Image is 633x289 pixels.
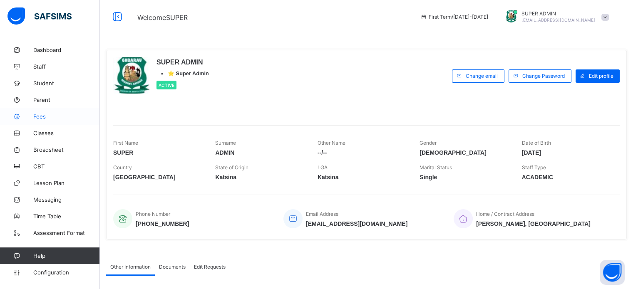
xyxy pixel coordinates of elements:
span: State of Origin [215,164,248,170]
span: Time Table [33,213,100,220]
span: Single [420,174,509,180]
span: Fees [33,113,100,120]
span: --/-- [318,149,407,156]
span: Staff [33,63,100,70]
span: Messaging [33,196,100,203]
span: Surname [215,140,236,146]
span: Marital Status [420,164,452,170]
span: Country [113,164,132,170]
span: Phone Number [136,211,170,217]
span: [EMAIL_ADDRESS][DOMAIN_NAME] [521,17,595,22]
button: Open asap [600,260,625,285]
span: Change Password [522,73,565,79]
span: [PHONE_NUMBER] [136,220,189,227]
span: [EMAIL_ADDRESS][DOMAIN_NAME] [306,220,407,227]
span: Date of Birth [522,140,551,146]
span: LGA [318,164,328,170]
span: SUPER ADMIN [521,10,595,17]
span: Parent [33,96,100,103]
span: session/term information [420,14,488,20]
span: SUPER ADMIN [156,59,209,66]
span: Help [33,252,99,259]
span: Assessment Format [33,230,100,236]
span: Gender [420,140,437,146]
span: Katsina [215,174,305,180]
span: Documents [159,264,186,270]
span: ACADEMIC [522,174,611,180]
span: ⭐ Super Admin [168,70,209,77]
span: CBT [33,163,100,170]
span: [DATE] [522,149,611,156]
span: Katsina [318,174,407,180]
span: Other Name [318,140,345,146]
span: [DEMOGRAPHIC_DATA] [420,149,509,156]
span: Change email [466,73,498,79]
span: Staff Type [522,164,546,170]
span: Classes [33,130,100,136]
div: SUPERADMIN [496,10,613,24]
span: Dashboard [33,47,100,53]
span: Lesson Plan [33,180,100,186]
span: [PERSON_NAME], [GEOGRAPHIC_DATA] [476,220,591,227]
span: Active [159,83,174,88]
span: Broadsheet [33,146,100,153]
span: Edit profile [589,73,613,79]
span: Other Information [110,264,151,270]
span: First Name [113,140,138,146]
span: Welcome SUPER [137,13,188,22]
span: [GEOGRAPHIC_DATA] [113,174,203,180]
div: • [156,70,209,77]
span: Email Address [306,211,338,217]
span: Edit Requests [194,264,226,270]
span: SUPER [113,149,203,156]
span: Student [33,80,100,86]
span: Home / Contract Address [476,211,534,217]
img: safsims [7,7,72,25]
span: Configuration [33,269,99,276]
span: ADMIN [215,149,305,156]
